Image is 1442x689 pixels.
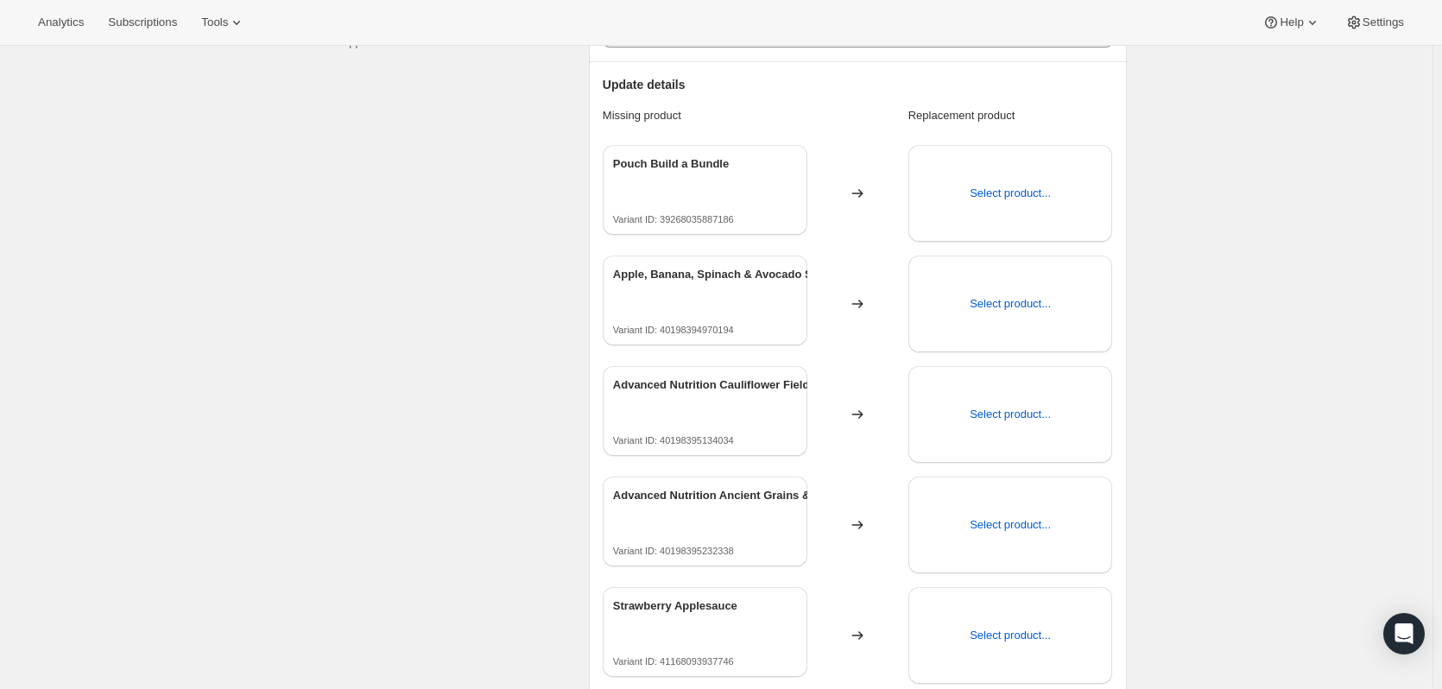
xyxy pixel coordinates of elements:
[613,214,797,224] p: Variant ID: 39268035887186
[613,376,860,394] p: Advanced Nutrition Cauliflower Fields Subscription
[603,107,807,124] p: Missing product
[613,487,917,504] p: Advanced Nutrition Ancient Grains & Greens Subscription Plan
[613,435,888,446] p: Variant ID: 40198395134034
[1252,10,1331,35] button: Help
[1363,16,1404,29] span: Settings
[1335,10,1414,35] button: Settings
[613,155,729,173] p: Pouch Build a Bundle
[1280,16,1303,29] span: Help
[959,290,1061,318] button: Select product...
[970,627,1051,644] span: Select product...
[959,511,1061,539] button: Select product...
[970,295,1051,313] span: Select product...
[908,107,1113,124] p: Replacement product
[959,401,1061,428] button: Select product...
[970,406,1051,423] span: Select product...
[191,10,256,35] button: Tools
[613,656,797,667] p: Variant ID: 41168093937746
[959,622,1061,649] button: Select product...
[201,16,228,29] span: Tools
[98,10,187,35] button: Subscriptions
[613,325,901,335] p: Variant ID: 40198394970194
[613,266,871,283] p: Apple, Banana, Spinach & Avocado Subscription Plan
[970,185,1051,202] span: Select product...
[28,10,94,35] button: Analytics
[603,76,1113,93] p: Update details
[108,16,177,29] span: Subscriptions
[613,597,737,615] p: Strawberry Applesauce
[1383,613,1425,654] div: Open Intercom Messenger
[959,180,1061,207] button: Select product...
[38,16,84,29] span: Analytics
[970,516,1051,534] span: Select product...
[613,546,951,556] p: Variant ID: 40198395232338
